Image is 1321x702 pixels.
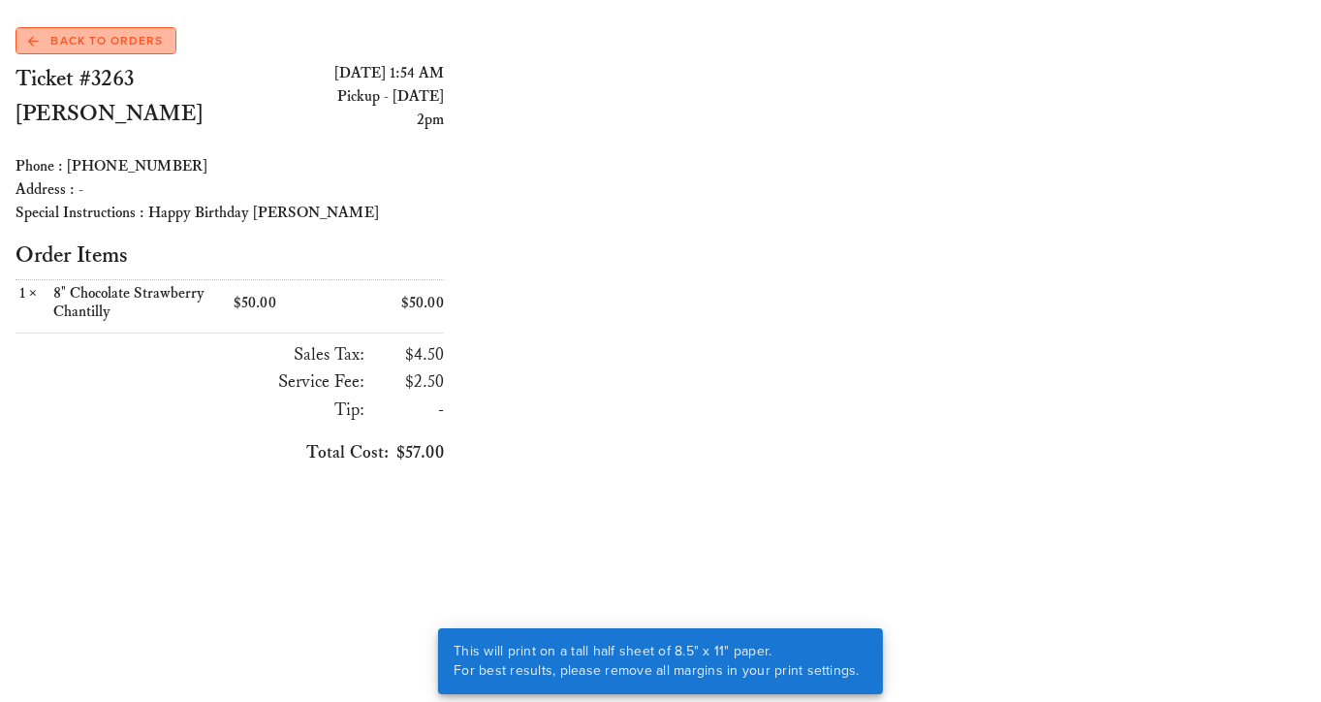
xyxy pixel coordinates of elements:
[438,628,875,694] div: This will print on a tall half sheet of 8.5" x 11" paper. For best results, please remove all mar...
[16,62,230,97] h2: Ticket #3263
[16,284,29,303] span: 1
[16,368,364,396] h3: Service Fee:
[16,397,364,424] h3: Tip:
[16,27,176,54] a: Back to Orders
[372,397,444,424] h3: -
[16,439,444,466] h3: $57.00
[16,155,444,178] div: Phone : [PHONE_NUMBER]
[16,202,444,225] div: Special Instructions : Happy Birthday [PERSON_NAME]
[16,240,444,271] h2: Order Items
[372,341,444,368] h3: $4.50
[337,290,445,316] div: $50.00
[230,109,444,132] div: 2pm
[16,178,444,202] div: Address : -
[16,284,53,321] div: ×
[306,442,389,463] span: Total Cost:
[372,368,444,396] h3: $2.50
[230,62,444,85] div: [DATE] 1:54 AM
[28,32,163,49] span: Back to Orders
[230,85,444,109] div: Pickup - [DATE]
[230,290,337,316] div: $50.00
[16,97,230,132] h2: [PERSON_NAME]
[16,341,364,368] h3: Sales Tax:
[53,284,226,321] div: 8" Chocolate Strawberry Chantilly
